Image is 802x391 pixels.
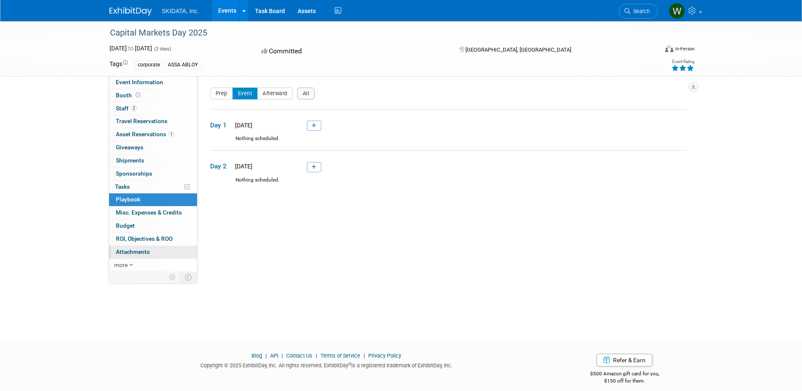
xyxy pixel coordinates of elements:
[116,157,144,164] span: Shipments
[109,233,197,245] a: ROI, Objectives & ROO
[116,235,172,242] span: ROI, Objectives & ROO
[320,352,360,359] a: Terms of Service
[556,365,693,384] div: $500 Amazon gift card for you,
[116,144,143,151] span: Giveaways
[116,222,135,229] span: Budget
[109,128,197,141] a: Asset Reservations1
[109,168,197,180] a: Sponsorships
[134,92,142,98] span: Booth not reserved yet
[107,25,645,41] div: Capital Markets Day 2025
[180,272,197,283] td: Toggle Event Tabs
[109,246,197,259] a: Attachments
[279,352,285,359] span: |
[116,248,150,255] span: Attachments
[116,105,137,112] span: Staff
[361,352,367,359] span: |
[116,196,140,203] span: Playbook
[109,154,197,167] a: Shipments
[165,61,200,69] div: ASSA ABLOY
[368,352,401,359] a: Privacy Policy
[109,220,197,232] a: Budget
[131,105,137,111] span: 2
[153,46,171,52] span: (2 days)
[597,354,652,366] a: Refer & Earn
[210,176,687,191] div: Nothing scheduled.
[116,209,182,216] span: Misc. Expenses & Credits
[556,377,693,385] div: $150 off for them.
[297,88,315,99] button: All
[114,262,128,268] span: more
[109,7,152,16] img: ExhibitDay
[210,135,687,150] div: Nothing scheduled.
[109,207,197,219] a: Misc. Expenses & Credits
[165,272,180,283] td: Personalize Event Tab Strip
[286,352,312,359] a: Contact Us
[109,76,197,89] a: Event Information
[210,88,233,99] button: Prep
[671,60,694,64] div: Event Rating
[270,352,278,359] a: API
[665,45,673,52] img: Format-Inperson.png
[669,3,685,19] img: Wesley Martin
[127,45,135,52] span: to
[109,259,197,272] a: more
[109,181,197,193] a: Tasks
[233,122,252,129] span: [DATE]
[135,61,162,69] div: corporate
[608,44,695,57] div: Event Format
[109,60,128,69] td: Tags
[109,115,197,128] a: Travel Reservations
[210,162,231,171] span: Day 2
[116,170,152,177] span: Sponsorships
[619,4,658,19] a: Search
[465,47,571,53] span: [GEOGRAPHIC_DATA], [GEOGRAPHIC_DATA]
[116,118,167,124] span: Travel Reservations
[109,360,544,369] div: Copyright © 2025 ExhibitDay, Inc. All rights reserved. ExhibitDay is a registered trademark of Ex...
[168,131,175,138] span: 1
[348,362,351,366] sup: ®
[109,102,197,115] a: Staff2
[210,121,231,130] span: Day 1
[263,352,269,359] span: |
[109,89,197,102] a: Booth
[233,88,258,99] button: Event
[109,141,197,154] a: Giveaways
[259,44,446,59] div: Committed
[116,79,163,85] span: Event Information
[109,193,197,206] a: Playbook
[257,88,293,99] button: Afterward
[116,92,142,99] span: Booth
[252,352,262,359] a: Blog
[162,8,199,14] span: SKIDATA, Inc.
[233,163,252,170] span: [DATE]
[115,183,130,190] span: Tasks
[314,352,319,359] span: |
[675,46,695,52] div: In-Person
[109,45,152,52] span: [DATE] [DATE]
[116,131,175,138] span: Asset Reservations
[630,8,650,14] span: Search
